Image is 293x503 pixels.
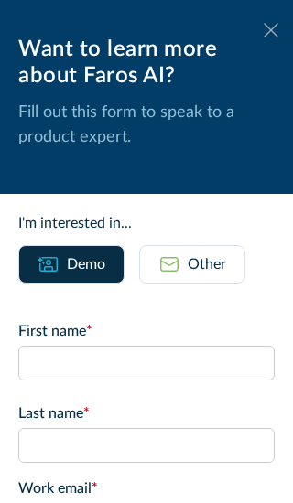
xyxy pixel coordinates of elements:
label: Work email [18,477,275,499]
label: First name [18,320,275,342]
div: Demo [67,253,105,275]
p: Fill out this form to speak to a product expert. [18,101,275,150]
div: I'm interested in... [18,212,275,234]
div: Other [188,253,226,275]
label: Last name [18,402,275,424]
div: Want to learn more about Faros AI? [18,37,275,90]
